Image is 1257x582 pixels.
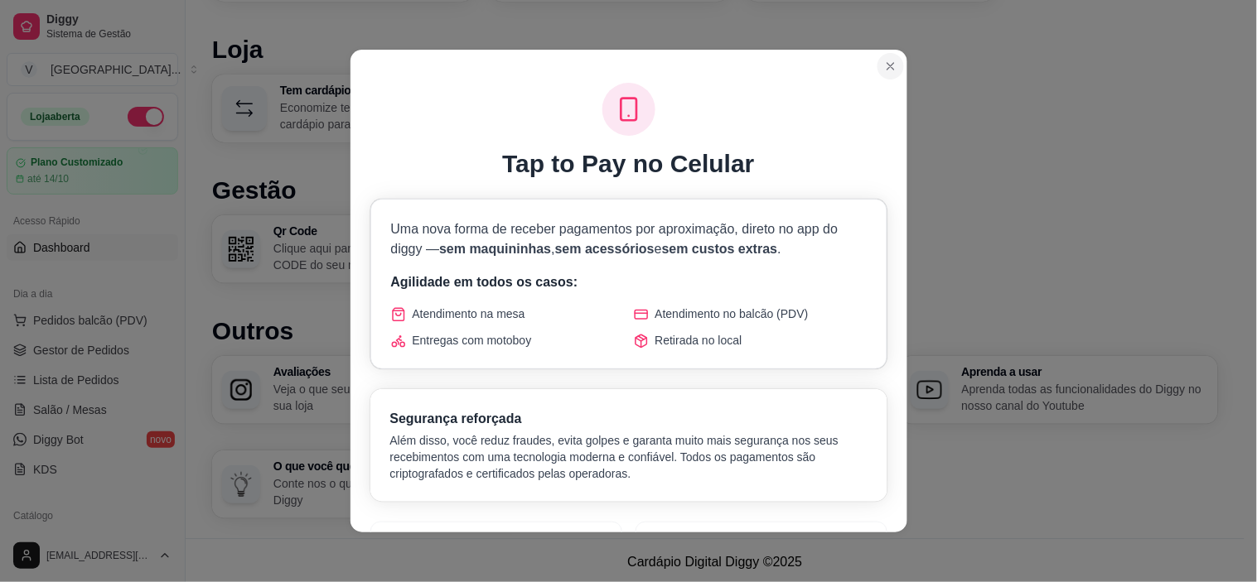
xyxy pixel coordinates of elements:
span: sem custos extras [662,242,778,256]
p: Uma nova forma de receber pagamentos por aproximação, direto no app do diggy — , e . [391,219,867,259]
span: Retirada no local [655,332,742,349]
span: Atendimento na mesa [413,305,525,322]
span: sem maquininhas [439,242,551,256]
h1: Tap to Pay no Celular [502,149,755,179]
p: Além disso, você reduz fraudes, evita golpes e garanta muito mais segurança nos seus recebimentos... [390,432,868,482]
button: Close [877,53,904,79]
span: Entregas com motoboy [413,332,532,349]
span: sem acessórios [555,242,655,256]
h3: Segurança reforçada [390,409,868,429]
span: Atendimento no balcão (PDV) [655,305,809,322]
p: Agilidade em todos os casos: [391,272,867,292]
